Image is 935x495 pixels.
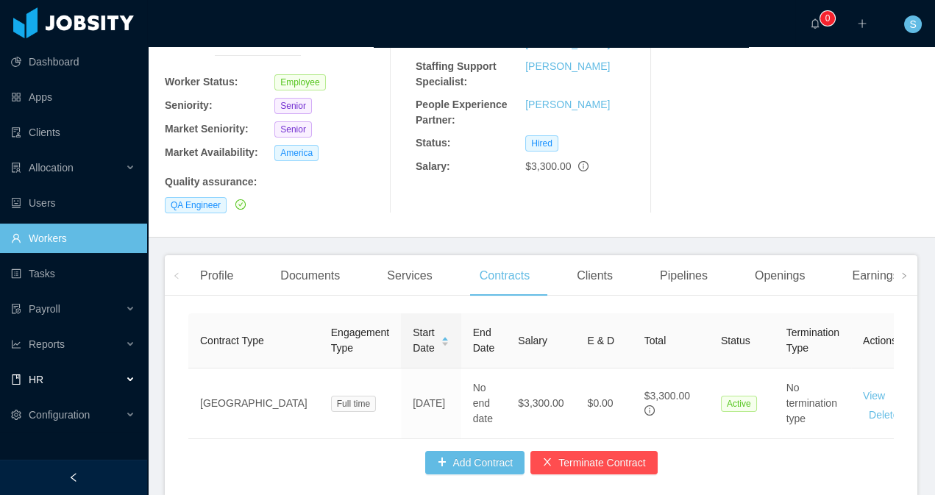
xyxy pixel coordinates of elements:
span: America [274,145,319,161]
span: $3,300.00 [518,397,564,409]
i: icon: check-circle [235,199,246,210]
span: Active [721,396,757,412]
div: Services [375,255,444,296]
span: Actions [863,335,897,346]
span: Hired [525,135,558,152]
a: icon: auditClients [11,118,135,147]
span: HR [29,374,43,385]
b: Market Seniority: [165,123,249,135]
i: icon: line-chart [11,339,21,349]
button: icon: plusAdd Contract [425,451,525,474]
span: Salary [518,335,547,346]
a: View [863,390,885,402]
div: Contracts [468,255,541,296]
a: [PERSON_NAME] [525,60,610,72]
td: [GEOGRAPHIC_DATA] [188,368,319,439]
span: Termination Type [786,327,839,354]
div: Sort [441,335,449,345]
a: icon: robotUsers [11,188,135,218]
span: Allocation [29,162,74,174]
a: icon: userWorkers [11,224,135,253]
i: icon: caret-up [441,335,449,339]
i: icon: solution [11,163,21,173]
a: icon: check-circle [232,199,246,210]
button: icon: closeTerminate Contract [530,451,657,474]
span: E & D [588,335,615,346]
a: Delete [869,409,898,421]
span: Payroll [29,303,60,315]
span: Employee [274,74,325,90]
td: No termination type [775,368,851,439]
a: icon: pie-chartDashboard [11,47,135,76]
b: Quality assurance : [165,176,257,188]
i: icon: setting [11,410,21,420]
b: People Experience Partner: [416,99,508,126]
div: Pipelines [648,255,719,296]
b: Worker Status: [165,76,238,88]
b: Staffing Support Specialist: [416,60,497,88]
i: icon: caret-down [441,341,449,345]
div: Clients [565,255,625,296]
span: Configuration [29,409,90,421]
i: icon: plus [857,18,867,29]
div: Openings [743,255,817,296]
i: icon: book [11,374,21,385]
b: Market Availability: [165,146,258,158]
span: Status [721,335,750,346]
b: Status: [416,137,450,149]
span: Engagement Type [331,327,389,354]
span: Senior [274,121,312,138]
a: [PERSON_NAME] [525,99,610,110]
span: QA Engineer [165,197,227,213]
i: icon: left [173,272,180,279]
span: Full time [331,396,376,412]
i: icon: bell [810,18,820,29]
span: S [909,15,916,33]
span: info-circle [644,405,655,416]
a: icon: profileTasks [11,259,135,288]
span: End Date [473,327,495,354]
i: icon: file-protect [11,304,21,314]
b: Salary: [416,160,450,172]
i: icon: right [900,272,908,279]
span: Reports [29,338,65,350]
span: $0.00 [588,397,614,409]
div: Profile [188,255,245,296]
td: [DATE] [401,368,461,439]
b: Seniority: [165,99,213,111]
span: Senior [274,98,312,114]
span: Contract Type [200,335,264,346]
span: $3,300.00 [525,160,571,172]
td: No end date [461,368,507,439]
div: Documents [269,255,352,296]
a: icon: appstoreApps [11,82,135,112]
span: Total [644,335,666,346]
span: $3,300.00 [644,390,690,402]
button: Edit [885,384,932,407]
span: Start Date [413,325,435,356]
sup: 0 [820,11,835,26]
span: info-circle [578,161,589,171]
